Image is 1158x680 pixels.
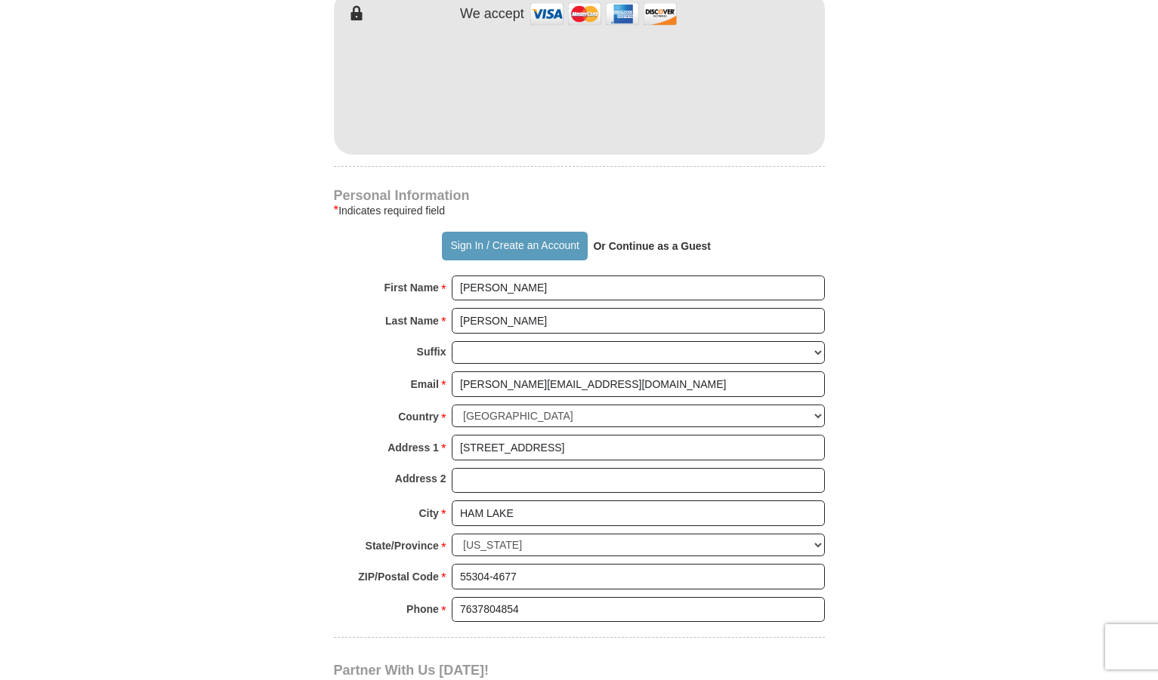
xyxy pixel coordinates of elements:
[395,468,446,489] strong: Address 2
[442,232,588,260] button: Sign In / Create an Account
[398,406,439,427] strong: Country
[593,240,711,252] strong: Or Continue as a Guest
[385,310,439,331] strong: Last Name
[334,189,825,202] h4: Personal Information
[384,277,439,298] strong: First Name
[388,437,439,458] strong: Address 1
[411,374,439,395] strong: Email
[406,598,439,620] strong: Phone
[418,503,438,524] strong: City
[417,341,446,362] strong: Suffix
[334,202,825,220] div: Indicates required field
[460,6,524,23] h4: We accept
[366,535,439,556] strong: State/Province
[334,663,489,678] span: Partner With Us [DATE]!
[358,566,439,587] strong: ZIP/Postal Code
